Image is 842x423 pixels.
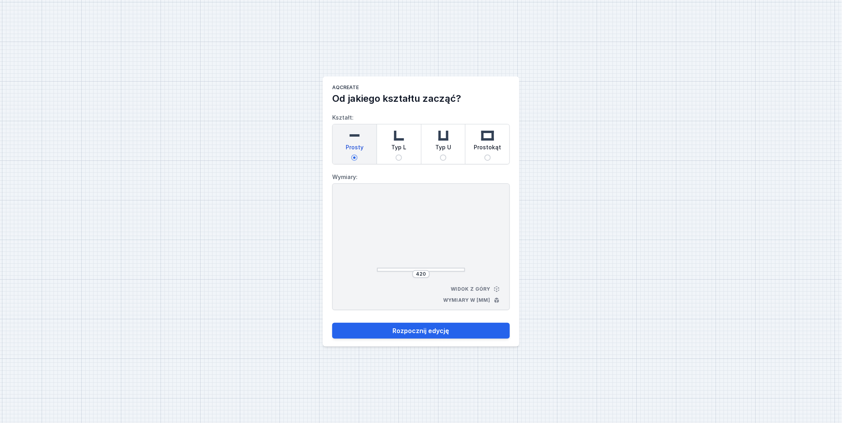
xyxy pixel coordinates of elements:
h2: Od jakiego kształtu zacząć? [332,92,510,105]
input: Prostokąt [484,154,491,161]
span: Typ L [391,143,406,154]
input: Wymiar [mm] [415,271,427,277]
span: Prostokąt [474,143,501,154]
img: straight.svg [346,128,362,143]
span: Prosty [346,143,364,154]
img: u-shaped.svg [435,128,451,143]
label: Kształt: [332,111,510,164]
label: Wymiary: [332,171,510,183]
img: rectangle.svg [480,128,496,143]
img: l-shaped.svg [391,128,407,143]
span: Typ U [435,143,451,154]
input: Typ L [396,154,402,161]
h1: AQcreate [332,84,510,92]
button: Rozpocznij edycję [332,323,510,339]
input: Prosty [351,154,358,161]
input: Typ U [440,154,446,161]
